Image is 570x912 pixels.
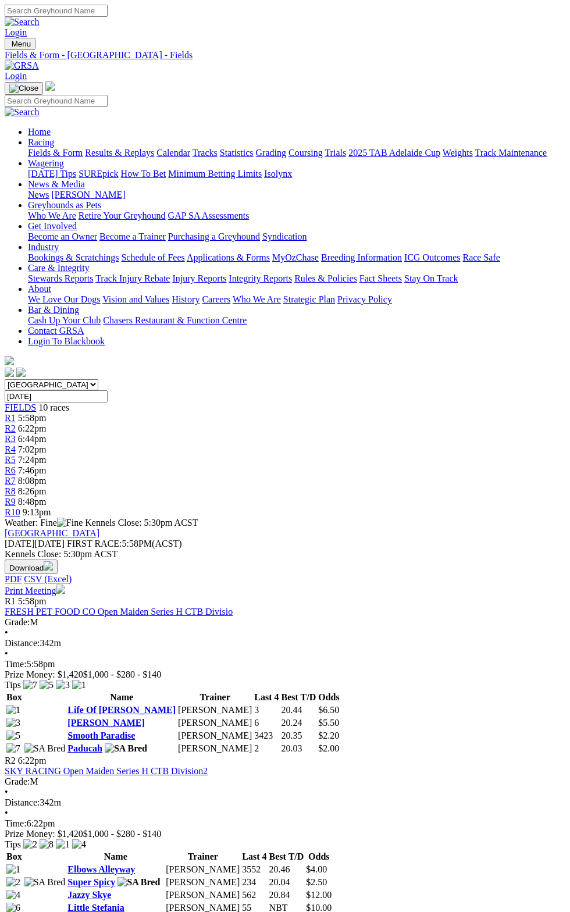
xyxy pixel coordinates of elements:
[5,50,565,60] div: Fields & Form - [GEOGRAPHIC_DATA] - Fields
[5,596,16,606] span: R1
[67,890,111,900] a: Jazzy Skye
[28,179,85,189] a: News & Media
[5,797,40,807] span: Distance:
[28,273,565,284] div: Care & Integrity
[5,638,565,649] div: 342m
[5,574,565,585] div: Download
[18,423,47,433] span: 6:22pm
[177,743,252,754] td: [PERSON_NAME]
[28,137,54,147] a: Racing
[306,877,327,887] span: $2.50
[172,273,226,283] a: Injury Reports
[28,148,565,158] div: Racing
[165,864,240,875] td: [PERSON_NAME]
[5,390,108,402] input: Select date
[269,889,305,901] td: 20.84
[18,444,47,454] span: 7:02pm
[5,356,14,365] img: logo-grsa-white.png
[5,82,43,95] button: Toggle navigation
[5,17,40,27] img: Search
[6,731,20,741] img: 5
[288,148,323,158] a: Coursing
[28,211,565,221] div: Greyhounds as Pets
[318,705,339,715] span: $6.50
[254,743,279,754] td: 2
[241,889,267,901] td: 562
[254,717,279,729] td: 6
[5,776,30,786] span: Grade:
[5,476,16,486] a: R7
[28,127,51,137] a: Home
[28,252,119,262] a: Bookings & Scratchings
[306,864,327,874] span: $4.00
[318,692,340,703] th: Odds
[5,680,21,690] span: Tips
[28,190,565,200] div: News & Media
[67,877,115,887] a: Super Spicy
[5,368,14,377] img: facebook.svg
[318,718,339,728] span: $5.50
[6,877,20,888] img: 2
[23,680,37,690] img: 7
[5,402,36,412] a: FIELDS
[44,561,53,571] img: download.svg
[28,263,90,273] a: Care & Integrity
[254,730,279,742] td: 3423
[5,423,16,433] a: R2
[5,497,16,507] a: R9
[5,486,16,496] a: R8
[85,148,154,158] a: Results & Replays
[241,851,267,863] th: Last 4
[28,200,101,210] a: Greyhounds as Pets
[5,27,27,37] a: Login
[5,808,8,818] span: •
[5,539,65,548] span: [DATE]
[5,71,27,81] a: Login
[5,756,16,765] span: R2
[262,231,307,241] a: Syndication
[40,680,54,690] img: 5
[5,95,108,107] input: Search
[202,294,230,304] a: Careers
[67,731,135,740] a: Smooth Paradise
[56,839,70,850] img: 1
[318,743,339,753] span: $2.00
[28,231,565,242] div: Get Involved
[6,705,20,715] img: 1
[165,889,240,901] td: [PERSON_NAME]
[6,692,22,702] span: Box
[269,864,305,875] td: 20.46
[5,617,565,628] div: M
[28,326,84,336] a: Contact GRSA
[5,434,16,444] span: R3
[56,680,70,690] img: 3
[83,669,162,679] span: $1,000 - $280 - $140
[256,148,286,158] a: Grading
[5,444,16,454] a: R4
[318,731,339,740] span: $2.20
[404,252,460,262] a: ICG Outcomes
[121,169,166,179] a: How To Bet
[103,315,247,325] a: Chasers Restaurant & Function Centre
[241,877,267,888] td: 234
[305,851,332,863] th: Odds
[187,252,270,262] a: Applications & Forms
[5,560,58,574] button: Download
[348,148,440,158] a: 2025 TAB Adelaide Cup
[254,692,279,703] th: Last 4
[24,574,72,584] a: CSV (Excel)
[5,413,16,423] a: R1
[177,730,252,742] td: [PERSON_NAME]
[5,829,565,839] div: Prize Money: $1,420
[45,81,55,91] img: logo-grsa-white.png
[12,40,31,48] span: Menu
[193,148,218,158] a: Tracks
[325,148,346,158] a: Trials
[404,273,458,283] a: Stay On Track
[280,743,316,754] td: 20.03
[6,718,20,728] img: 3
[72,839,86,850] img: 4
